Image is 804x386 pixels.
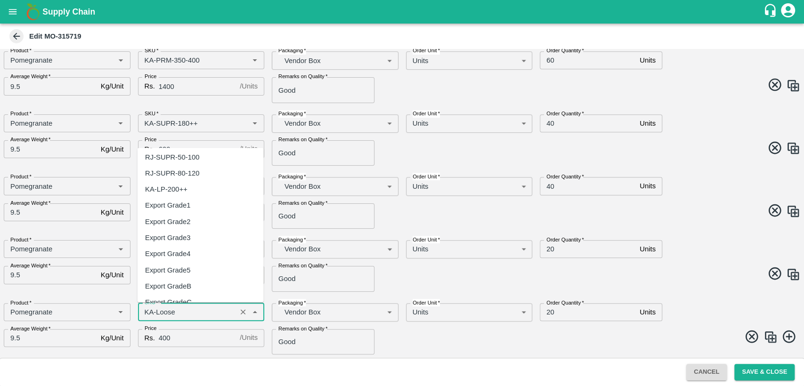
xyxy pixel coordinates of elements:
label: Order Quantity [546,110,584,118]
div: account of current user [780,2,796,22]
div: Export Grade2 [145,216,191,226]
b: Edit MO-315719 [29,32,81,40]
label: Remarks on Quality [278,199,327,207]
p: Units [640,118,656,129]
label: Packaging [278,110,306,118]
a: Supply Chain [42,5,763,18]
p: Units [413,244,429,254]
input: 0 [540,51,636,69]
p: Vendor Box [284,56,383,66]
label: Packaging [278,173,306,180]
input: 0 [4,203,97,221]
label: Price [145,325,156,332]
p: Units [413,118,429,129]
label: Order Unit [413,110,440,118]
div: RJ-SUPR-80-120 [145,168,200,178]
button: Clear [237,306,250,318]
label: Order Unit [413,47,440,55]
p: Kg/Unit [101,144,124,154]
div: KA-LP-200++ [145,184,187,194]
button: Open [114,243,127,255]
b: Supply Chain [42,7,95,16]
label: Price [145,73,156,80]
button: Cancel [686,364,727,380]
p: Units [413,307,429,317]
p: Units [413,56,429,66]
label: Product [10,110,32,118]
input: 0 [540,114,636,132]
label: Order Quantity [546,47,584,55]
label: Product [10,47,32,55]
label: Order Unit [413,173,440,180]
button: Open [114,306,127,318]
div: Export Grade1 [145,200,191,210]
img: CloneIcon [786,267,800,281]
button: Save & Close [734,364,795,380]
label: Product [10,236,32,243]
input: 0 [159,329,236,347]
p: Kg/Unit [101,270,124,280]
label: Order Quantity [546,236,584,243]
p: Units [640,307,656,317]
p: Vendor Box [284,307,383,317]
label: Price [145,136,156,144]
input: 0 [4,266,97,284]
label: Average Weight [10,325,50,332]
p: Kg/Unit [101,333,124,343]
input: 0 [540,240,636,258]
div: Export Grade5 [145,265,191,275]
label: Remarks on Quality [278,73,327,80]
button: open drawer [2,1,24,23]
label: Product [10,299,32,306]
label: Order Quantity [546,299,584,306]
div: Export Grade3 [145,232,191,242]
button: Open [114,180,127,192]
div: Export Grade4 [145,249,191,259]
input: 0 [540,303,636,321]
label: Packaging [278,47,306,55]
p: Rs. [145,144,155,154]
p: Vendor Box [284,244,383,254]
label: Order Unit [413,299,440,306]
input: 0 [159,77,236,95]
label: Average Weight [10,262,50,269]
label: Packaging [278,299,306,306]
input: 0 [540,177,636,195]
input: 0 [4,329,97,347]
label: Average Weight [10,199,50,207]
img: CloneIcon [786,141,800,155]
div: customer-support [763,3,780,20]
p: Units [640,181,656,191]
label: Average Weight [10,136,50,144]
input: 0 [159,140,236,158]
button: Open [249,117,261,129]
label: Packaging [278,236,306,243]
img: CloneIcon [763,330,778,344]
label: Remarks on Quality [278,136,327,144]
button: Close [249,306,261,318]
label: Remarks on Quality [278,325,327,332]
p: Units [413,181,429,192]
div: RJ-SUPR-50-100 [145,152,200,162]
p: Kg/Unit [101,81,124,91]
div: Export GradeB [145,281,191,291]
label: Average Weight [10,73,50,80]
img: CloneIcon [786,204,800,218]
label: Product [10,173,32,180]
button: Open [249,54,261,66]
p: Rs. [145,81,155,91]
p: Vendor Box [284,118,383,129]
input: 0 [4,140,97,158]
p: Vendor Box [284,181,383,192]
p: Kg/Unit [101,207,124,217]
label: SKU [145,299,158,306]
button: Open [114,117,127,129]
p: Units [640,244,656,254]
label: SKU [145,47,158,55]
p: Units [640,55,656,65]
div: Export GradeC [145,297,192,307]
label: Remarks on Quality [278,262,327,269]
label: SKU [145,110,158,118]
p: Rs. [145,333,155,343]
img: logo [24,2,42,21]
